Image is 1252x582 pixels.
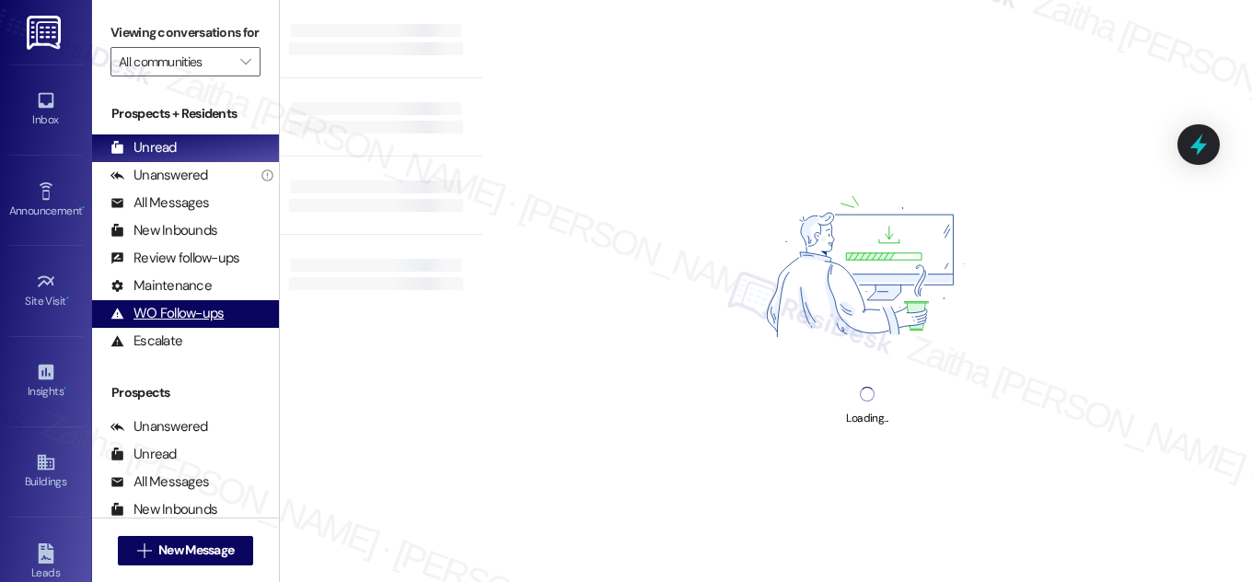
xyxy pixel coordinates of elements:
[110,332,182,351] div: Escalate
[82,202,85,215] span: •
[27,16,64,50] img: ResiDesk Logo
[110,166,208,185] div: Unanswered
[137,543,151,558] i: 
[110,221,217,240] div: New Inbounds
[9,447,83,496] a: Buildings
[158,541,234,560] span: New Message
[110,417,208,436] div: Unanswered
[110,193,209,213] div: All Messages
[240,54,250,69] i: 
[846,409,887,428] div: Loading...
[9,266,83,316] a: Site Visit •
[9,356,83,406] a: Insights •
[110,500,217,519] div: New Inbounds
[110,276,212,296] div: Maintenance
[64,382,66,395] span: •
[9,85,83,134] a: Inbox
[110,445,177,464] div: Unread
[118,536,254,565] button: New Message
[110,304,224,323] div: WO Follow-ups
[110,249,239,268] div: Review follow-ups
[110,18,261,47] label: Viewing conversations for
[119,47,231,76] input: All communities
[110,472,209,492] div: All Messages
[110,138,177,157] div: Unread
[92,104,279,123] div: Prospects + Residents
[92,383,279,402] div: Prospects
[66,292,69,305] span: •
